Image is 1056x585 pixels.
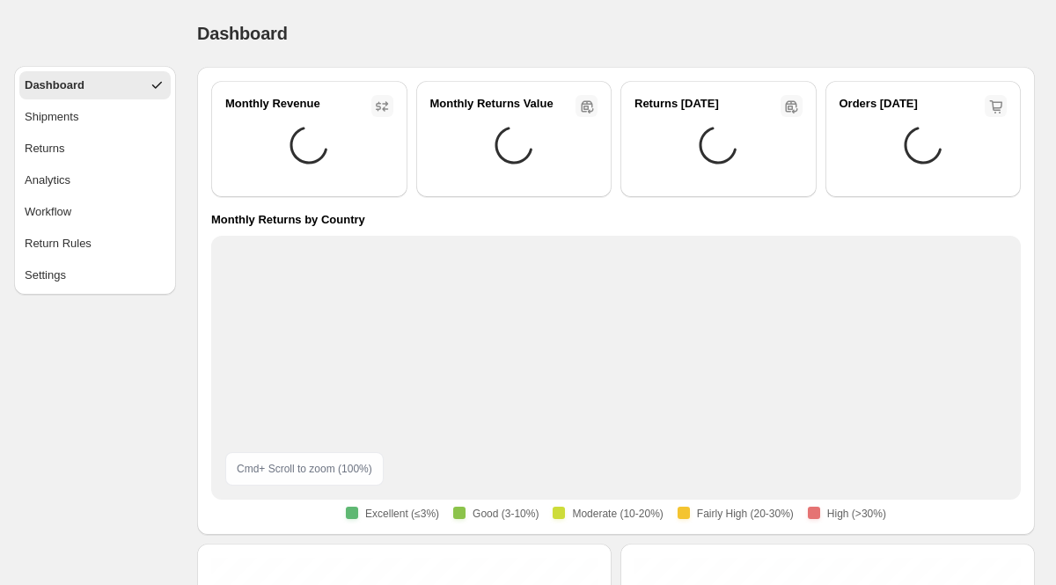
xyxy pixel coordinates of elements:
button: Analytics [19,166,171,194]
span: High (>30%) [827,507,886,521]
h2: Returns [DATE] [634,95,719,113]
span: Returns [25,140,65,157]
span: Workflow [25,203,71,221]
span: Analytics [25,172,70,189]
span: Dashboard [197,24,288,43]
div: Cmd + Scroll to zoom ( 100 %) [225,452,384,486]
span: Excellent (≤3%) [365,507,439,521]
span: Return Rules [25,235,92,252]
button: Workflow [19,198,171,226]
span: Good (3-10%) [473,507,539,521]
button: Dashboard [19,71,171,99]
span: Settings [25,267,66,284]
span: Dashboard [25,77,84,94]
h4: Monthly Returns by Country [211,211,365,229]
span: Moderate (10-20%) [572,507,663,521]
h2: Monthly Revenue [225,95,320,113]
button: Returns [19,135,171,163]
span: Shipments [25,108,78,126]
h2: Monthly Returns Value [430,95,554,113]
h2: Orders [DATE] [840,95,918,113]
span: Fairly High (20-30%) [697,507,794,521]
button: Settings [19,261,171,289]
button: Shipments [19,103,171,131]
button: Return Rules [19,230,171,258]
